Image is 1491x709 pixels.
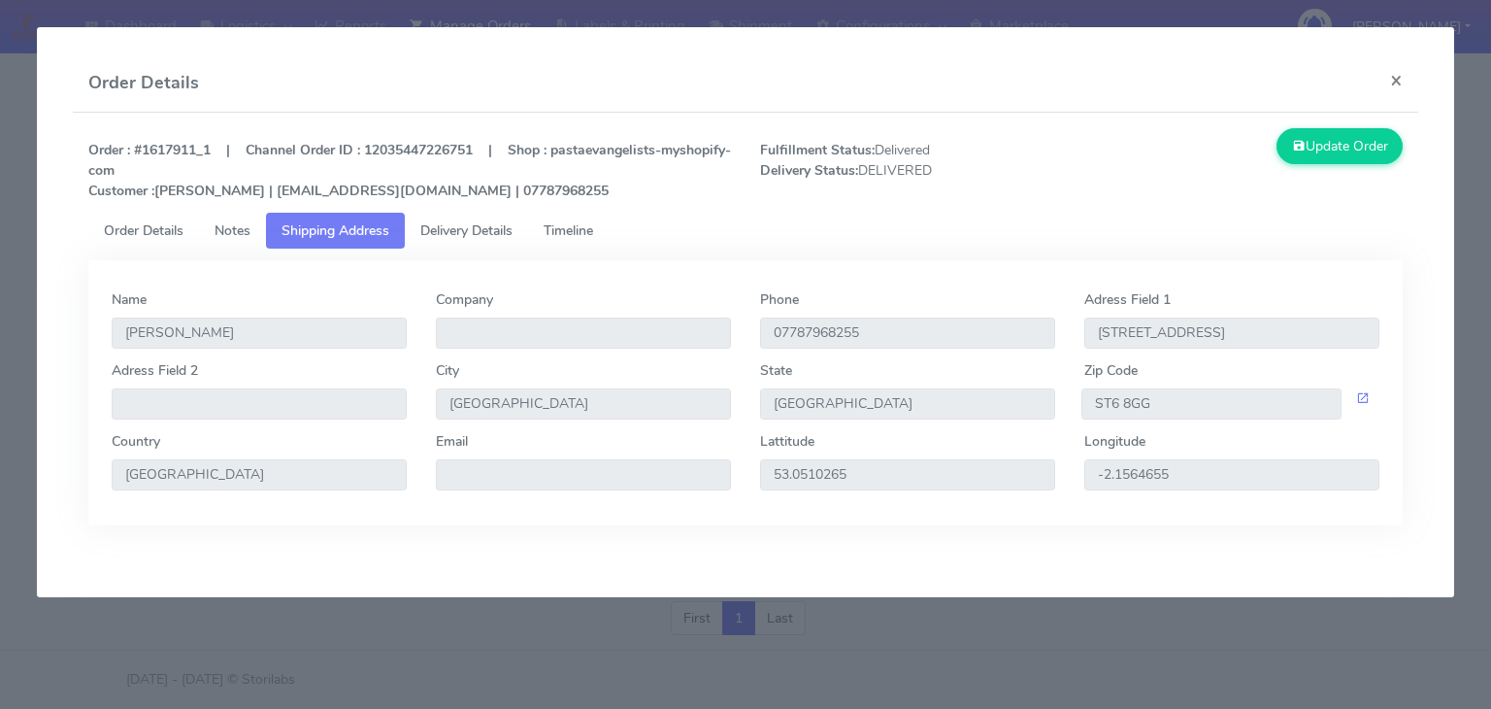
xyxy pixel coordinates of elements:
strong: Customer : [88,182,154,200]
label: Country [112,431,160,452]
label: Zip Code [1084,360,1138,381]
span: Notes [215,221,250,240]
label: Company [436,289,493,310]
label: Longitude [1084,431,1145,452]
label: Adress Field 2 [112,360,198,381]
strong: Delivery Status: [760,161,858,180]
button: Close [1375,54,1418,106]
span: Delivered DELIVERED [745,140,1081,201]
label: Email [436,431,468,452]
strong: Fulfillment Status: [760,141,875,159]
label: Lattitude [760,431,814,452]
span: Shipping Address [282,221,389,240]
label: Adress Field 1 [1084,289,1171,310]
label: City [436,360,459,381]
label: State [760,360,792,381]
span: Order Details [104,221,183,240]
h4: Order Details [88,70,199,96]
span: Timeline [544,221,593,240]
strong: Order : #1617911_1 | Channel Order ID : 12035447226751 | Shop : pastaevangelists-myshopify-com [P... [88,141,731,200]
ul: Tabs [88,213,1403,249]
span: Delivery Details [420,221,513,240]
label: Name [112,289,147,310]
button: Update Order [1276,128,1403,164]
label: Phone [760,289,799,310]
